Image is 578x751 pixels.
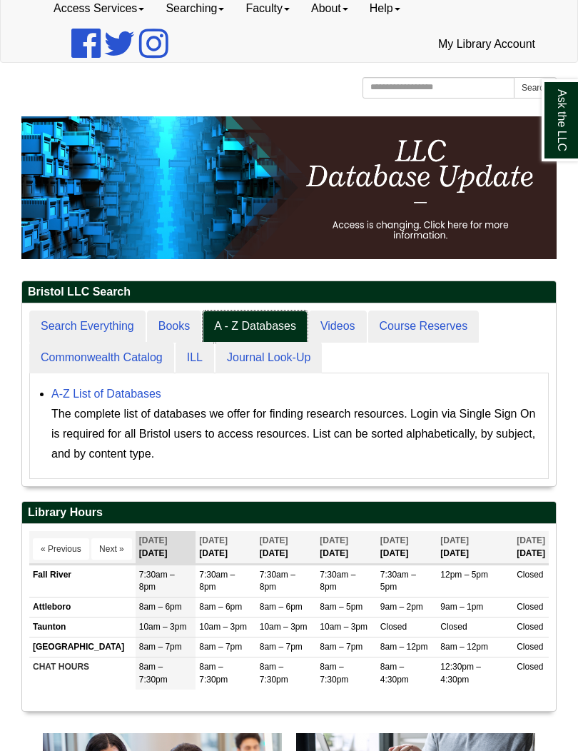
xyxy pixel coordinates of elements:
span: 8am – 7:30pm [199,662,228,684]
a: Search Everything [29,311,146,343]
span: 10am – 3pm [320,622,367,632]
a: My Library Account [427,26,546,62]
span: 8am – 6pm [139,602,182,612]
h2: Library Hours [22,502,556,524]
td: Fall River [29,565,136,597]
img: HTML tutorial [21,116,557,259]
button: « Previous [33,538,89,560]
button: Next » [91,538,132,560]
span: Closed [380,622,407,632]
td: Taunton [29,618,136,637]
th: [DATE] [196,531,256,563]
span: 8am – 5pm [320,602,362,612]
a: ILL [176,342,214,374]
th: [DATE] [513,531,549,563]
th: [DATE] [437,531,513,563]
th: [DATE] [316,531,377,563]
span: 8am – 6pm [260,602,303,612]
span: 8am – 7:30pm [260,662,288,684]
a: Course Reserves [368,311,480,343]
span: 8am – 7:30pm [139,662,168,684]
a: Journal Look-Up [216,342,322,374]
span: 8am – 4:30pm [380,662,409,684]
span: Closed [517,662,543,672]
span: Closed [440,622,467,632]
span: 8am – 7pm [139,642,182,652]
a: Books [147,311,201,343]
span: [DATE] [380,535,409,545]
span: 8am – 7:30pm [320,662,348,684]
span: 7:30am – 8pm [199,570,235,592]
a: Commonwealth Catalog [29,342,174,374]
span: 8am – 12pm [440,642,488,652]
span: Closed [517,622,543,632]
th: [DATE] [377,531,437,563]
span: [DATE] [139,535,168,545]
span: 7:30am – 8pm [320,570,355,592]
td: [GEOGRAPHIC_DATA] [29,637,136,657]
span: [DATE] [199,535,228,545]
a: Videos [309,311,367,343]
span: [DATE] [260,535,288,545]
a: A-Z List of Databases [51,388,161,400]
span: Closed [517,570,543,580]
span: 10am – 3pm [139,622,187,632]
span: 8am – 7pm [260,642,303,652]
span: Closed [517,602,543,612]
span: 9am – 1pm [440,602,483,612]
span: [DATE] [320,535,348,545]
a: A - Z Databases [203,311,308,343]
span: 12:30pm – 4:30pm [440,662,481,684]
span: 8am – 7pm [199,642,242,652]
span: [DATE] [440,535,469,545]
span: 12pm – 5pm [440,570,488,580]
th: [DATE] [136,531,196,563]
td: Attleboro [29,598,136,618]
span: Closed [517,642,543,652]
span: 8am – 6pm [199,602,242,612]
span: 10am – 3pm [260,622,308,632]
span: [DATE] [517,535,545,545]
span: 7:30am – 5pm [380,570,416,592]
span: 8am – 7pm [320,642,362,652]
h2: Bristol LLC Search [22,281,556,303]
span: 7:30am – 8pm [260,570,295,592]
td: CHAT HOURS [29,657,136,690]
th: [DATE] [256,531,317,563]
span: 7:30am – 8pm [139,570,175,592]
span: 9am – 2pm [380,602,423,612]
span: 10am – 3pm [199,622,247,632]
div: The complete list of databases we offer for finding research resources. Login via Single Sign On ... [51,404,541,464]
span: 8am – 12pm [380,642,428,652]
button: Search [514,77,557,99]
